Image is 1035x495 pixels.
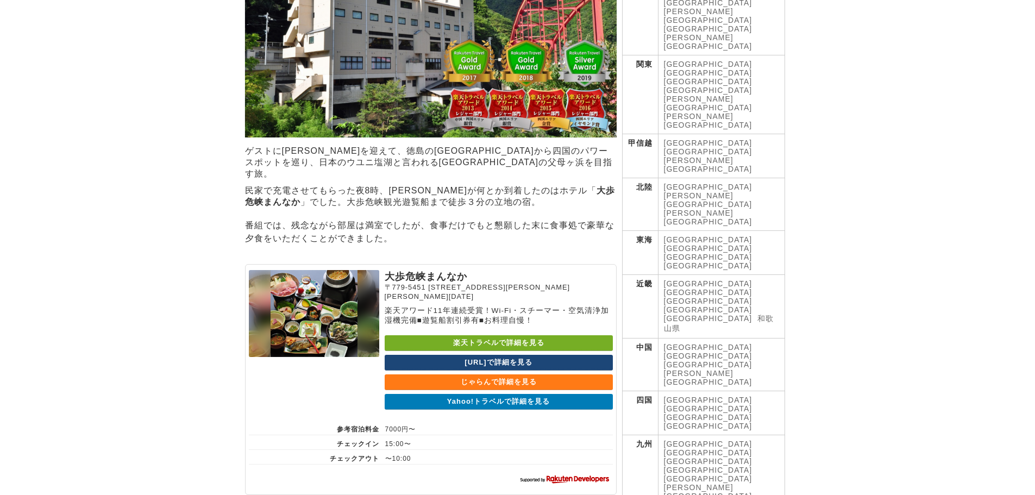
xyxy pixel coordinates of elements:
a: [GEOGRAPHIC_DATA] [664,404,752,413]
a: [GEOGRAPHIC_DATA] [664,253,752,261]
td: 7000円〜 [380,421,613,435]
a: Yahoo!トラベルで詳細を見る [385,394,613,410]
a: [GEOGRAPHIC_DATA] [664,68,752,77]
a: [GEOGRAPHIC_DATA] [664,474,752,483]
strong: 大歩危峡まんなか [245,186,615,206]
th: 北陸 [622,178,658,231]
th: チェックイン [249,435,380,449]
a: [PERSON_NAME][GEOGRAPHIC_DATA] [664,7,752,24]
th: 中国 [622,339,658,391]
th: 四国 [622,391,658,435]
a: [PERSON_NAME][GEOGRAPHIC_DATA] [664,33,752,51]
a: [PERSON_NAME][GEOGRAPHIC_DATA] [664,156,752,173]
a: [PERSON_NAME][GEOGRAPHIC_DATA] [664,369,752,386]
a: [GEOGRAPHIC_DATA] [664,86,752,95]
a: [GEOGRAPHIC_DATA] [664,183,752,191]
span: [STREET_ADDRESS][PERSON_NAME][PERSON_NAME][DATE] [385,283,570,300]
p: 大歩危峡まんなか [385,270,613,283]
a: [URL]で詳細を見る [385,355,613,371]
a: [GEOGRAPHIC_DATA] [664,288,752,297]
a: [GEOGRAPHIC_DATA] [664,60,752,68]
a: じゃらんで詳細を見る [385,374,613,390]
a: [GEOGRAPHIC_DATA] [664,261,752,270]
a: [GEOGRAPHIC_DATA] [664,121,752,129]
a: [GEOGRAPHIC_DATA] [664,314,752,323]
a: 楽天トラベルで詳細を見る [385,335,613,351]
a: [PERSON_NAME][GEOGRAPHIC_DATA] [664,209,752,226]
img: 楽天ウェブサービスセンター [518,473,613,484]
th: 甲信越 [622,134,658,178]
img: 大歩危峡まんなか [249,270,379,357]
p: 楽天アワード11年連続受賞！Wi-Fi・スチーマー・空気清浄加湿機完備■遊覧船割引券有■お料理自慢！ [385,306,613,325]
a: [GEOGRAPHIC_DATA] [664,77,752,86]
td: 15:00〜 [380,435,613,449]
a: [GEOGRAPHIC_DATA] [664,396,752,404]
a: [GEOGRAPHIC_DATA] [664,457,752,466]
a: [GEOGRAPHIC_DATA] [664,422,752,430]
a: [PERSON_NAME][GEOGRAPHIC_DATA] [664,95,752,112]
a: [PERSON_NAME][GEOGRAPHIC_DATA] [664,191,752,209]
td: 〜10:00 [380,449,613,464]
p: 番組では、残念ながら部屋は満室でしたが、食事だけでもと懇願した末に食事処で豪華な夕食をいただくことができました。 [245,219,617,245]
a: [GEOGRAPHIC_DATA] [664,235,752,244]
a: [GEOGRAPHIC_DATA] [664,466,752,474]
a: [GEOGRAPHIC_DATA] [664,440,752,448]
a: [GEOGRAPHIC_DATA] [664,244,752,253]
p: 民家で充電させてもらった夜8時、[PERSON_NAME]が何とか到着したのはホテル「 」でした。大歩危峡観光遊覧船まで徒歩３分の立地の宿。 [245,185,617,208]
a: [GEOGRAPHIC_DATA] [664,297,752,305]
th: チェックアウト [249,449,380,464]
th: 参考宿泊料金 [249,421,380,435]
a: [GEOGRAPHIC_DATA] [664,24,752,33]
a: [GEOGRAPHIC_DATA] [664,352,752,360]
a: [GEOGRAPHIC_DATA] [664,413,752,422]
a: [GEOGRAPHIC_DATA] [664,448,752,457]
th: 関東 [622,55,658,134]
a: [PERSON_NAME] [664,112,733,121]
a: [GEOGRAPHIC_DATA] [664,147,752,156]
a: [GEOGRAPHIC_DATA] [664,279,752,288]
a: [GEOGRAPHIC_DATA] [664,305,752,314]
th: 東海 [622,231,658,275]
a: [GEOGRAPHIC_DATA] [664,343,752,352]
a: [GEOGRAPHIC_DATA] [664,360,752,369]
a: [GEOGRAPHIC_DATA] [664,139,752,147]
th: 近畿 [622,275,658,339]
span: 〒779-5451 [385,283,426,291]
p: ゲストに[PERSON_NAME]を迎えて、徳島の[GEOGRAPHIC_DATA]から四国のパワースポットを巡り、日本のウユニ塩湖と言われる[GEOGRAPHIC_DATA]の父母ヶ浜を目指す旅。 [245,146,617,180]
